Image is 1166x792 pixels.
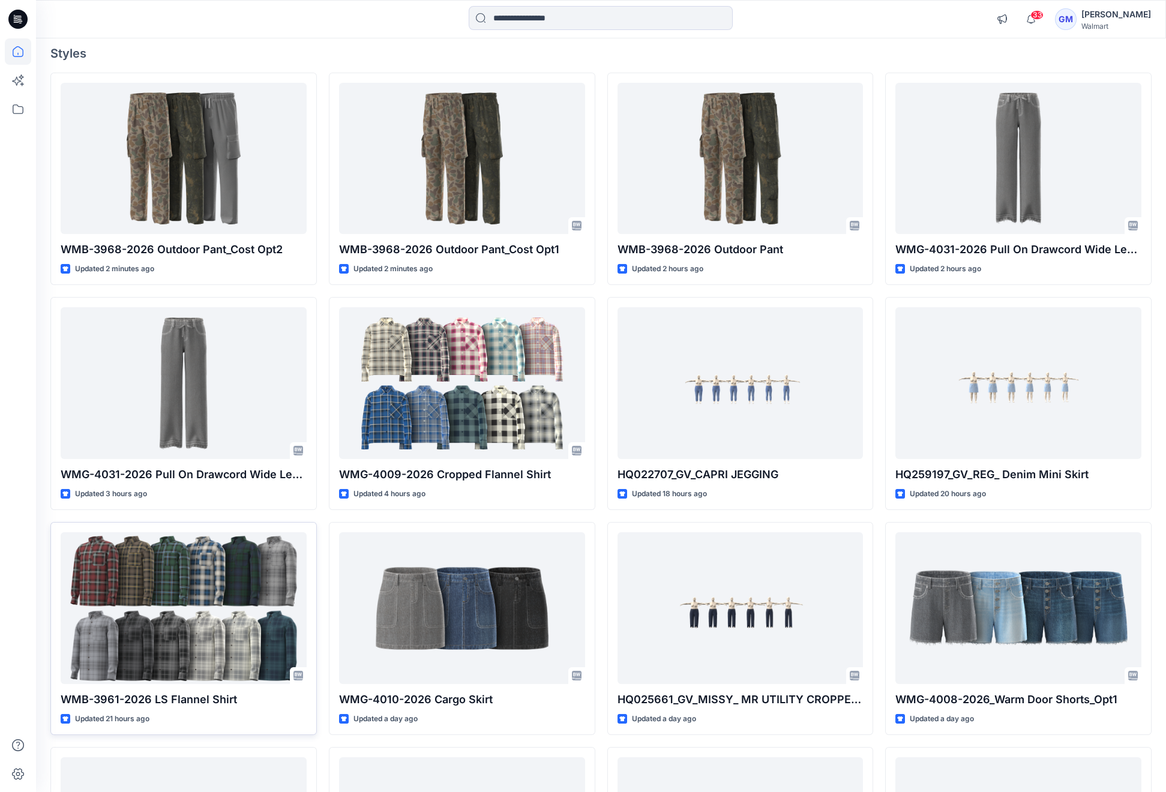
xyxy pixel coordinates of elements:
p: Updated a day ago [632,713,696,725]
p: Updated a day ago [910,713,974,725]
p: Updated 2 minutes ago [353,263,433,275]
a: WMG-4031-2026 Pull On Drawcord Wide Leg_Opt2 [895,83,1141,234]
span: 33 [1030,10,1044,20]
a: HQ259197_GV_REG_ Denim Mini Skirt [895,307,1141,458]
p: Updated 20 hours ago [910,488,986,500]
a: HQ025661_GV_MISSY_ MR UTILITY CROPPED STRAIGHT LEG [618,532,864,683]
p: Updated 21 hours ago [75,713,149,725]
h4: Styles [50,46,1152,61]
p: WMB-3968-2026 Outdoor Pant_Cost Opt1 [339,241,585,258]
a: WMB-3961-2026 LS Flannel Shirt [61,532,307,683]
p: HQ259197_GV_REG_ Denim Mini Skirt [895,466,1141,483]
p: WMG-4010-2026 Cargo Skirt [339,691,585,708]
p: WMG-4009-2026 Cropped Flannel Shirt [339,466,585,483]
a: WMG-4010-2026 Cargo Skirt [339,532,585,683]
a: WMB-3968-2026 Outdoor Pant [618,83,864,234]
p: WMB-3961-2026 LS Flannel Shirt [61,691,307,708]
a: WMB-3968-2026 Outdoor Pant_Cost Opt1 [339,83,585,234]
p: Updated 18 hours ago [632,488,707,500]
p: Updated 3 hours ago [75,488,147,500]
p: WMB-3968-2026 Outdoor Pant [618,241,864,258]
div: GM [1055,8,1077,30]
p: Updated 2 hours ago [632,263,703,275]
p: WMG-4008-2026_Warm Door Shorts_Opt1 [895,691,1141,708]
a: HQ022707_GV_CAPRI JEGGING [618,307,864,458]
a: WMG-4031-2026 Pull On Drawcord Wide Leg_Opt1 [61,307,307,458]
p: Updated a day ago [353,713,418,725]
p: HQ022707_GV_CAPRI JEGGING [618,466,864,483]
a: WMG-4008-2026_Warm Door Shorts_Opt1 [895,532,1141,683]
p: WMG-4031-2026 Pull On Drawcord Wide Leg_Opt1 [61,466,307,483]
p: WMB-3968-2026 Outdoor Pant_Cost Opt2 [61,241,307,258]
p: HQ025661_GV_MISSY_ MR UTILITY CROPPED STRAIGHT LEG [618,691,864,708]
p: Updated 4 hours ago [353,488,425,500]
div: Walmart [1081,22,1151,31]
p: Updated 2 minutes ago [75,263,154,275]
p: WMG-4031-2026 Pull On Drawcord Wide Leg_Opt2 [895,241,1141,258]
p: Updated 2 hours ago [910,263,981,275]
a: WMB-3968-2026 Outdoor Pant_Cost Opt2 [61,83,307,234]
div: [PERSON_NAME] [1081,7,1151,22]
a: WMG-4009-2026 Cropped Flannel Shirt [339,307,585,458]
